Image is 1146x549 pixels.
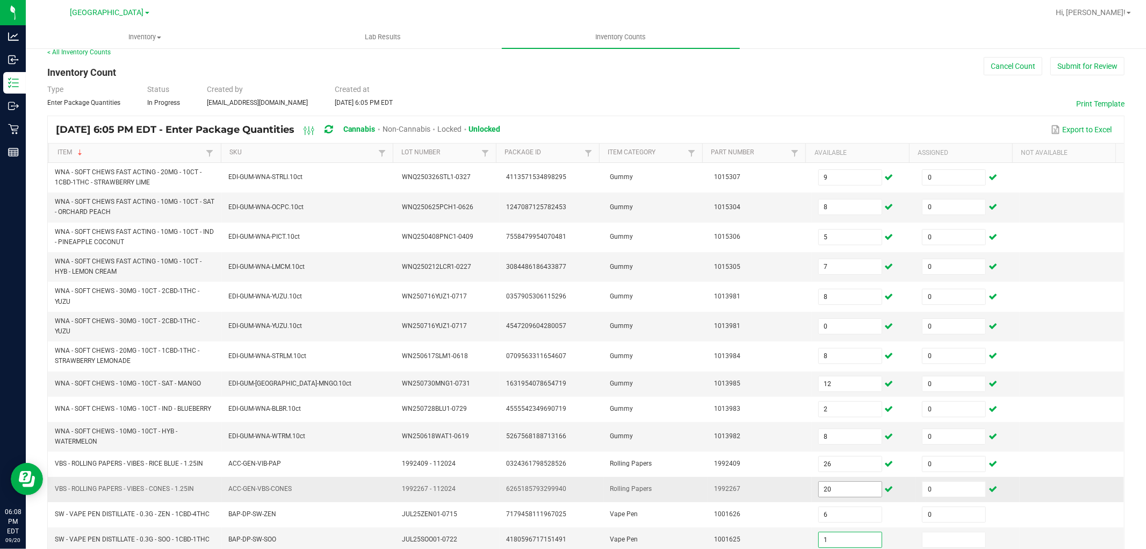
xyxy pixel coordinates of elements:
span: VBS - ROLLING PAPERS - VIBES - CONES - 1.25IN [55,485,194,493]
button: Export to Excel [1048,120,1115,139]
span: 3084486186433877 [506,263,566,270]
a: Filter [479,146,492,160]
span: WN250617SLM1-0618 [402,352,468,360]
span: Non-Cannabis [383,125,430,133]
span: Inventory Count [47,67,116,78]
span: EDI-GUM-WNA-PICT.10ct [228,233,300,240]
span: JUL25SOO01-0722 [402,536,457,543]
span: Vape Pen [610,536,638,543]
span: JUL25ZEN01-0715 [402,510,457,518]
span: WN250730MNG1-0731 [402,380,470,387]
a: Inventory [26,26,264,48]
span: Created by [207,85,243,94]
a: Filter [203,146,216,160]
span: SW - VAPE PEN DISTILLATE - 0.3G - SOO - 1CBD-1THC [55,536,210,543]
span: Inventory Counts [581,32,661,42]
span: Enter Package Quantities [47,99,120,106]
span: Gummy [610,352,633,360]
span: Gummy [610,405,633,412]
div: [DATE] 6:05 PM EDT - Enter Package Quantities [56,120,509,140]
span: Locked [437,125,462,133]
span: WN250618WAT1-0619 [402,432,469,440]
a: Filter [582,146,595,160]
span: Lab Results [350,32,415,42]
span: [DATE] 6:05 PM EDT [335,99,393,106]
span: 1013983 [714,405,740,412]
span: WNA - SOFT CHEWS - 10MG - 10CT - IND - BLUEBERRY [55,405,211,412]
span: WNA - SOFT CHEWS - 10MG - 10CT - SAT - MANGO [55,380,201,387]
span: WN250728BLU1-0729 [402,405,467,412]
p: 09/20 [5,536,21,544]
span: 1631954078654719 [506,380,566,387]
span: WNQ250212LCR1-0227 [402,263,471,270]
span: WN250716YUZ1-0717 [402,293,467,300]
span: WNA - SOFT CHEWS - 20MG - 10CT - 1CBD-1THC - STRAWBERRY LEMONADE [55,347,199,365]
a: Package IdSortable [504,148,582,157]
span: WNA - SOFT CHEWS FAST ACTING - 10MG - 10CT - SAT - ORCHARD PEACH [55,198,214,216]
span: 1013985 [714,380,740,387]
span: WNA - SOFT CHEWS FAST ACTING - 10MG - 10CT - IND - PINEAPPLE COCONUT [55,228,214,246]
a: Item CategorySortable [608,148,686,157]
button: Cancel Count [984,57,1042,75]
span: BAP-DP-SW-ZEN [228,510,276,518]
span: WNA - SOFT CHEWS FAST ACTING - 10MG - 10CT - HYB - LEMON CREAM [55,258,201,275]
span: 7179458111967025 [506,510,566,518]
span: 1013982 [714,432,740,440]
span: 1992267 [714,485,740,493]
button: Submit for Review [1050,57,1125,75]
th: Available [805,144,909,163]
span: WN250716YUZ1-0717 [402,322,467,330]
span: 1015306 [714,233,740,240]
span: EDI-GUM-WNA-WTRM.10ct [228,432,305,440]
span: EDI-GUM-WNA-YUZU.10ct [228,322,302,330]
span: Gummy [610,233,633,240]
span: Inventory [26,32,263,42]
span: EDI-GUM-WNA-OCPC.10ct [228,203,304,211]
span: 1992409 - 112024 [402,460,456,467]
span: 1247087125782453 [506,203,566,211]
a: Lab Results [264,26,502,48]
span: 7558479954070481 [506,233,566,240]
a: SKUSortable [229,148,376,157]
th: Assigned [909,144,1012,163]
a: Inventory Counts [502,26,740,48]
span: EDI-GUM-WNA-STRLM.10ct [228,352,306,360]
a: < All Inventory Counts [47,48,111,56]
span: WNA - SOFT CHEWS - 30MG - 10CT - 2CBD-1THC - YUZU [55,287,199,305]
span: Type [47,85,63,94]
span: Status [147,85,169,94]
span: Hi, [PERSON_NAME]! [1056,8,1126,17]
span: In Progress [147,99,180,106]
span: Gummy [610,322,633,330]
span: WNQ250625PCH1-0626 [402,203,473,211]
span: Gummy [610,380,633,387]
span: VBS - ROLLING PAPERS - VIBES - RICE BLUE - 1.25IN [55,460,203,467]
span: Gummy [610,203,633,211]
span: Cannabis [343,125,376,133]
a: Filter [685,146,698,160]
span: EDI-GUM-WNA-STRLI.10ct [228,173,302,181]
span: 0324361798528526 [506,460,566,467]
span: 1001625 [714,536,740,543]
inline-svg: Inbound [8,54,19,65]
inline-svg: Inventory [8,77,19,88]
span: Gummy [610,263,633,270]
span: WNQ250326STL1-0327 [402,173,471,181]
span: WNQ250408PNC1-0409 [402,233,473,240]
span: 4113571534898295 [506,173,566,181]
span: ACC-GEN-VIB-PAP [228,460,281,467]
span: Gummy [610,293,633,300]
inline-svg: Outbound [8,101,19,111]
span: SW - VAPE PEN DISTILLATE - 0.3G - ZEN - 1CBD-4THC [55,510,210,518]
span: WNA - SOFT CHEWS FAST ACTING - 20MG - 10CT - 1CBD-1THC - STRAWBERRY LIME [55,168,201,186]
span: 1992267 - 112024 [402,485,456,493]
span: Rolling Papers [610,485,652,493]
span: [EMAIL_ADDRESS][DOMAIN_NAME] [207,99,308,106]
a: Filter [788,146,801,160]
span: Unlocked [469,125,501,133]
span: EDI-GUM-[GEOGRAPHIC_DATA]-MNGO.10ct [228,380,351,387]
span: Rolling Papers [610,460,652,467]
span: Gummy [610,432,633,440]
span: 1015305 [714,263,740,270]
span: 1001626 [714,510,740,518]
